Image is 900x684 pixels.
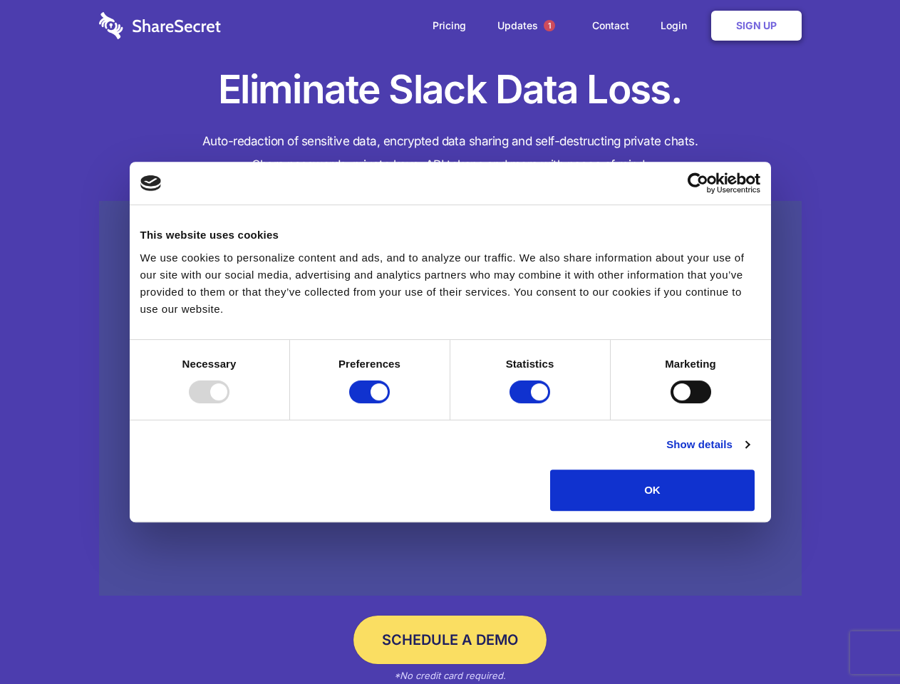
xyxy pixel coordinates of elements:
a: Wistia video thumbnail [99,201,802,596]
strong: Marketing [665,358,716,370]
img: logo [140,175,162,191]
div: We use cookies to personalize content and ads, and to analyze our traffic. We also share informat... [140,249,760,318]
a: Sign Up [711,11,802,41]
a: Show details [666,436,749,453]
strong: Preferences [338,358,400,370]
img: logo-wordmark-white-trans-d4663122ce5f474addd5e946df7df03e33cb6a1c49d2221995e7729f52c070b2.svg [99,12,221,39]
strong: Necessary [182,358,237,370]
em: *No credit card required. [394,670,506,681]
button: OK [550,470,755,511]
h1: Eliminate Slack Data Loss. [99,64,802,115]
span: 1 [544,20,555,31]
strong: Statistics [506,358,554,370]
a: Pricing [418,4,480,48]
div: This website uses cookies [140,227,760,244]
a: Login [646,4,708,48]
a: Contact [578,4,643,48]
h4: Auto-redaction of sensitive data, encrypted data sharing and self-destructing private chats. Shar... [99,130,802,177]
a: Schedule a Demo [353,616,547,664]
a: Usercentrics Cookiebot - opens in a new window [636,172,760,194]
